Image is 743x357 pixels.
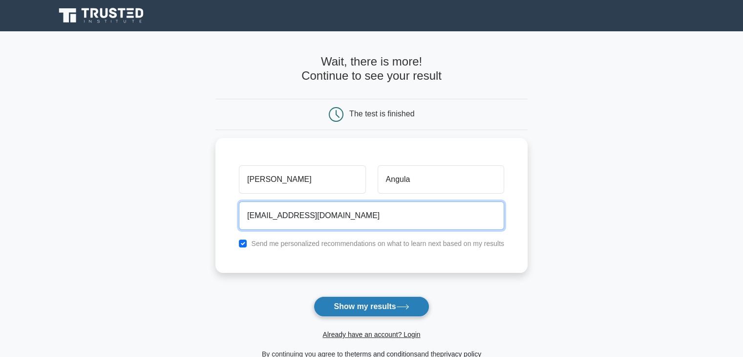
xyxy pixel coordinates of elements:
input: Last name [378,165,504,194]
label: Send me personalized recommendations on what to learn next based on my results [251,240,504,247]
div: The test is finished [349,110,414,118]
input: Email [239,201,504,230]
button: Show my results [314,296,429,317]
input: First name [239,165,365,194]
a: Already have an account? Login [322,331,420,338]
h4: Wait, there is more! Continue to see your result [215,55,528,83]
